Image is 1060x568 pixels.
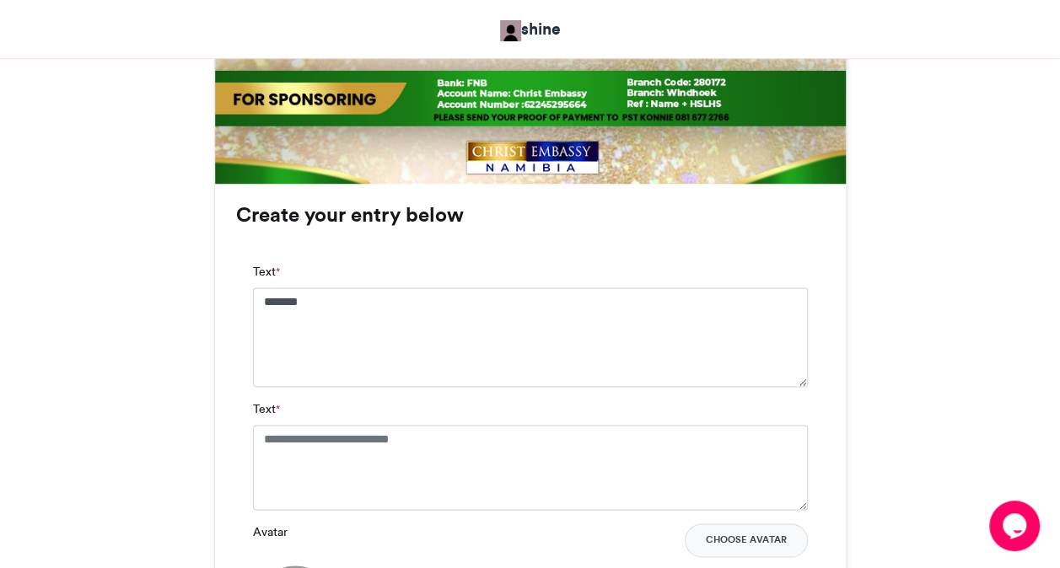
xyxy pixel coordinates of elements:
iframe: chat widget [989,501,1043,551]
a: shine [500,17,561,41]
label: Text [253,400,280,418]
label: Text [253,263,280,281]
img: Keetmanshoop Crusade [500,20,521,41]
button: Choose Avatar [685,523,808,557]
h3: Create your entry below [236,205,825,225]
label: Avatar [253,523,288,541]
